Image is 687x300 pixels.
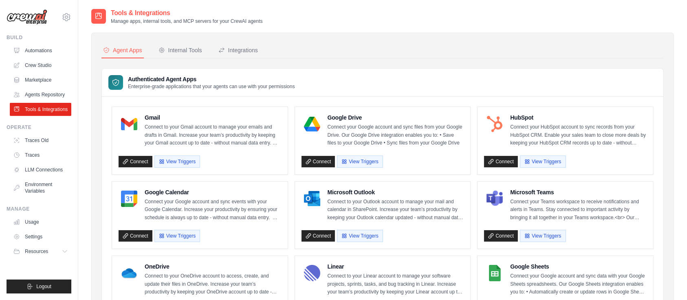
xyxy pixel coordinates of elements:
h4: Microsoft Outlook [328,188,464,196]
h4: Microsoft Teams [510,188,647,196]
img: Google Sheets Logo [487,265,503,281]
h3: Authenticated Agent Apps [128,75,295,83]
p: Connect your HubSpot account to sync records from your HubSpot CRM. Enable your sales team to clo... [510,123,647,147]
span: Resources [25,248,48,255]
a: LLM Connections [10,163,71,176]
h4: OneDrive [145,262,281,271]
img: Linear Logo [304,265,320,281]
img: OneDrive Logo [121,265,137,281]
a: Crew Studio [10,59,71,72]
p: Connect to your Outlook account to manage your mail and calendar in SharePoint. Increase your tea... [328,198,464,222]
h4: Google Drive [328,113,464,122]
a: Marketplace [10,73,71,87]
img: Microsoft Outlook Logo [304,191,320,207]
a: Connect [119,156,152,167]
p: Connect your Google account and sync events with your Google Calendar. Increase your productivity... [145,198,281,222]
p: Manage apps, internal tools, and MCP servers for your CrewAI agents [111,18,263,24]
h4: Linear [328,262,464,271]
p: Connect your Google account and sync files from your Google Drive. Our Google Drive integration e... [328,123,464,147]
button: View Triggers [337,156,383,168]
h4: HubSpot [510,113,647,122]
div: Manage [7,206,71,212]
span: Logout [36,283,51,290]
a: Connect [484,230,518,242]
a: Tools & Integrations [10,103,71,116]
button: Logout [7,280,71,293]
a: Connect [119,230,152,242]
h4: Google Sheets [510,262,647,271]
a: Traces [10,149,71,162]
a: Connect [302,156,335,167]
button: View Triggers [154,156,200,168]
button: View Triggers [337,230,383,242]
button: View Triggers [520,156,566,168]
button: Agent Apps [101,43,144,58]
img: Gmail Logo [121,116,137,132]
div: Integrations [218,46,258,54]
h4: Google Calendar [145,188,281,196]
button: Internal Tools [157,43,204,58]
button: Resources [10,245,71,258]
a: Connect [484,156,518,167]
button: Integrations [217,43,260,58]
a: Agents Repository [10,88,71,101]
div: Agent Apps [103,46,142,54]
div: Build [7,34,71,41]
a: Environment Variables [10,178,71,198]
h4: Gmail [145,113,281,122]
img: HubSpot Logo [487,116,503,132]
h2: Tools & Integrations [111,8,263,18]
a: Settings [10,230,71,243]
p: Connect your Teams workspace to receive notifications and alerts in Teams. Stay connected to impo... [510,198,647,222]
p: Enterprise-grade applications that your agents can use with your permissions [128,83,295,90]
p: Connect to your Linear account to manage your software projects, sprints, tasks, and bug tracking... [328,272,464,296]
img: Google Drive Logo [304,116,320,132]
button: View Triggers [520,230,566,242]
a: Connect [302,230,335,242]
img: Microsoft Teams Logo [487,191,503,207]
button: View Triggers [154,230,200,242]
p: Connect your Google account and sync data with your Google Sheets spreadsheets. Our Google Sheets... [510,272,647,296]
div: Operate [7,124,71,131]
a: Automations [10,44,71,57]
img: Logo [7,9,47,25]
a: Traces Old [10,134,71,147]
a: Usage [10,216,71,229]
div: Internal Tools [159,46,202,54]
img: Google Calendar Logo [121,191,137,207]
p: Connect to your Gmail account to manage your emails and drafts in Gmail. Increase your team’s pro... [145,123,281,147]
p: Connect to your OneDrive account to access, create, and update their files in OneDrive. Increase ... [145,272,281,296]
